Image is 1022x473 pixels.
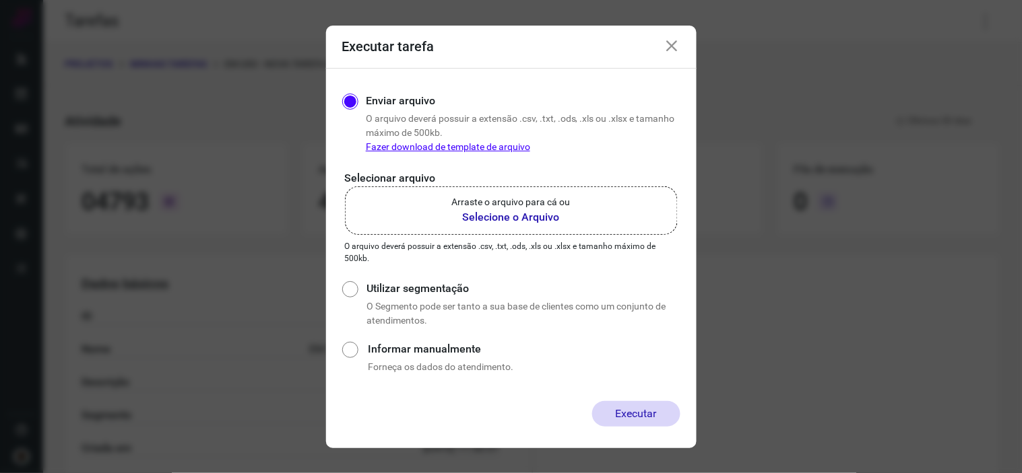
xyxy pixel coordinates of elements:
p: Selecionar arquivo [345,170,678,186]
p: Arraste o arquivo para cá ou [452,195,571,209]
p: O arquivo deverá possuir a extensão .csv, .txt, .ods, .xls ou .xlsx e tamanho máximo de 500kb. [345,240,678,264]
a: Fazer download de template de arquivo [366,141,530,152]
b: Selecione o Arquivo [452,209,571,225]
p: O arquivo deverá possuir a extensão .csv, .txt, .ods, .xls ou .xlsx e tamanho máximo de 500kb. [366,112,680,154]
label: Enviar arquivo [366,93,435,109]
label: Utilizar segmentação [366,281,680,297]
button: Executar [592,401,680,427]
p: O Segmento pode ser tanto a sua base de clientes como um conjunto de atendimentos. [366,299,680,328]
label: Informar manualmente [368,341,680,357]
h3: Executar tarefa [342,38,435,54]
p: Forneça os dados do atendimento. [368,360,680,374]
